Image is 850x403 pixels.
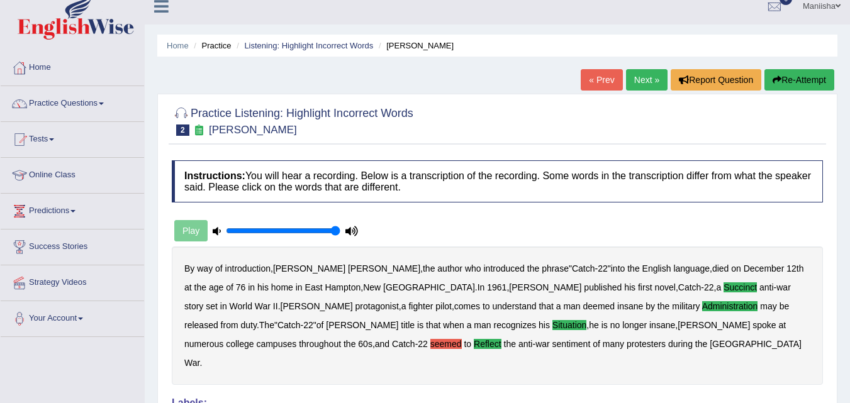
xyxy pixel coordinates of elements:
b: War [255,301,271,311]
b: World [230,301,252,311]
b: New [363,282,381,292]
b: Catch [572,263,595,273]
b: is [417,320,423,330]
b: 22 [598,263,608,273]
b: numerous [184,339,223,349]
b: [PERSON_NAME] [281,301,353,311]
b: man [563,301,580,311]
a: Success Stories [1,229,144,261]
a: Practice Questions [1,86,144,118]
b: that [426,320,440,330]
span: 2 [176,124,189,136]
b: anti [759,282,774,292]
b: Catch [392,339,415,349]
b: spoke [752,320,776,330]
b: protagonist [355,301,399,311]
b: December [744,263,785,273]
b: phrase [542,263,569,273]
b: he [589,320,599,330]
b: at [184,282,192,292]
b: of [226,282,233,292]
b: Catch [277,320,301,330]
b: 1961 [487,282,506,292]
b: English [642,263,671,273]
h2: Practice Listening: Highlight Incorrect Words [172,104,413,136]
b: the [657,301,669,311]
b: of [316,320,324,330]
b: to [464,339,471,349]
small: Exam occurring question [193,124,206,136]
b: the [695,339,707,349]
b: reflect [474,339,501,349]
b: anti [518,339,533,349]
b: insane [649,320,675,330]
b: protesters [627,339,666,349]
b: at [778,320,786,330]
b: language [673,263,710,273]
b: first [638,282,652,292]
b: may [760,301,776,311]
b: campuses [256,339,296,349]
b: when [443,320,464,330]
b: from [221,320,238,330]
b: be [780,301,790,311]
button: Report Question [671,69,761,91]
b: longer [622,320,647,330]
b: published [584,282,622,292]
b: pilot [435,301,452,311]
b: seemed [430,339,462,349]
b: Hampton [325,282,361,292]
b: succinct [724,282,757,292]
b: a [556,301,561,311]
b: into [611,263,625,273]
b: released [184,320,218,330]
b: military [672,301,700,311]
b: fighter [408,301,433,311]
b: novel [654,282,675,292]
b: the [504,339,516,349]
b: War [184,358,199,368]
b: 22 [303,320,313,330]
b: a [401,301,406,311]
b: comes [454,301,480,311]
b: East [305,282,323,292]
a: Home [167,41,189,50]
b: 22 [418,339,428,349]
b: introduced [483,263,524,273]
b: a [467,320,472,330]
b: of [215,263,223,273]
b: his [257,282,269,292]
a: Next » [626,69,668,91]
a: Your Account [1,301,144,333]
b: author [437,263,462,273]
b: is [601,320,608,330]
b: no [610,320,620,330]
b: Instructions: [184,170,245,181]
b: who [465,263,481,273]
b: man [474,320,491,330]
b: [PERSON_NAME] [273,263,345,273]
div: , , " - " , , . , , - , - . , , . " - " , , , - - . [172,246,823,385]
b: of [593,339,600,349]
li: [PERSON_NAME] [376,40,454,52]
b: [PERSON_NAME] [348,263,420,273]
b: By [184,263,194,273]
b: age [209,282,223,292]
b: a [717,282,722,292]
b: title [401,320,415,330]
b: many [603,339,624,349]
b: way [197,263,213,273]
b: insane [617,301,643,311]
b: introduction [225,263,271,273]
h4: You will hear a recording. Below is a transcription of the recording. Some words in the transcrip... [172,160,823,202]
b: 60s [358,339,372,349]
small: [PERSON_NAME] [209,124,297,136]
a: Tests [1,122,144,153]
b: recognizes [493,320,536,330]
b: by [646,301,655,311]
b: set [206,301,218,311]
b: during [668,339,693,349]
b: II [273,301,278,311]
b: sentiment [552,339,591,349]
b: 22 [704,282,714,292]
